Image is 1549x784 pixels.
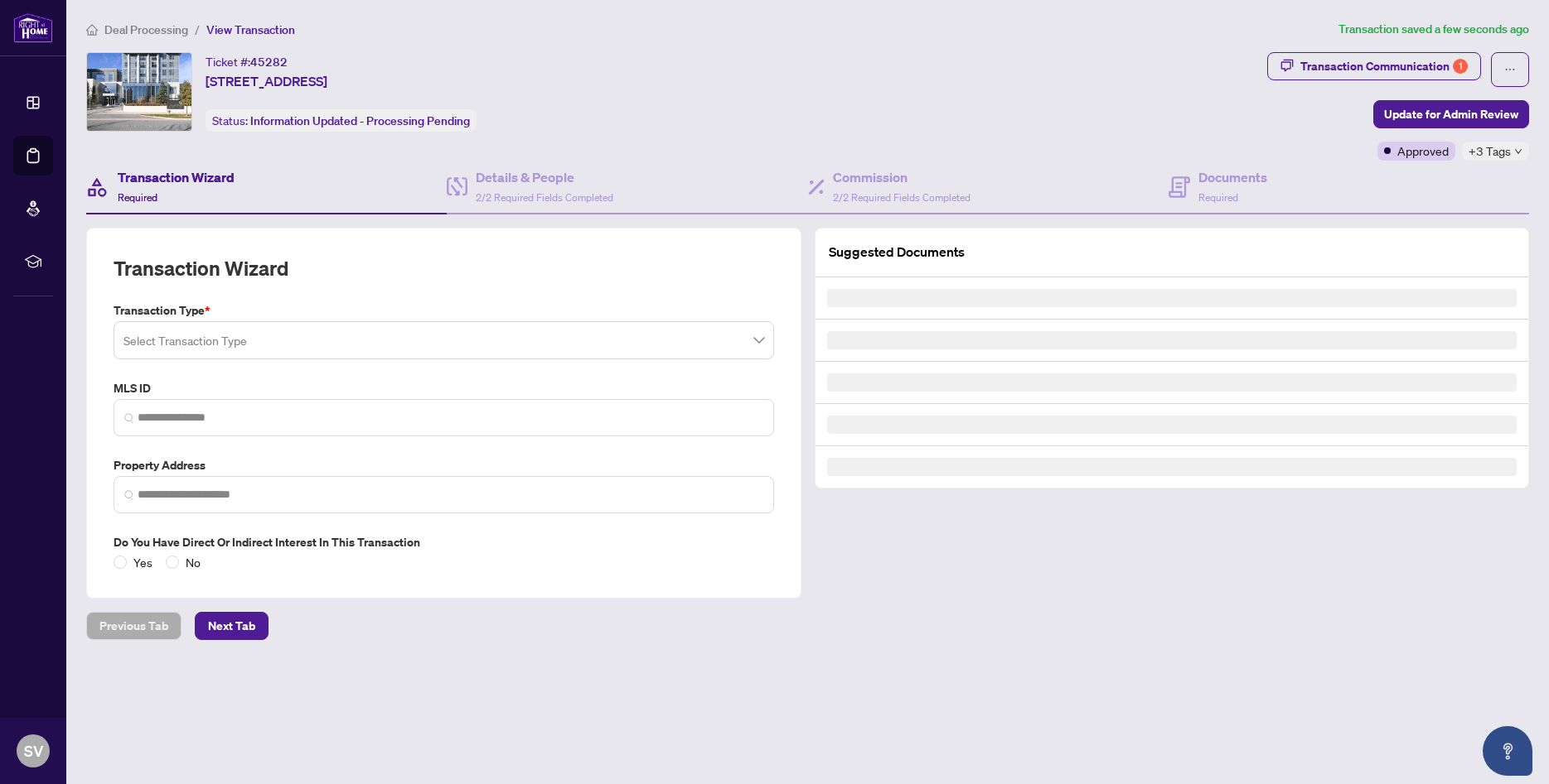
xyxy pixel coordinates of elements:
[206,71,327,91] span: [STREET_ADDRESS]
[179,553,207,571] span: No
[833,191,971,204] span: 2/2 Required Fields Completed
[1514,147,1522,156] span: down
[104,22,188,37] span: Deal Processing
[114,301,774,320] label: Transaction Type
[1483,726,1532,776] button: Open asap
[829,242,965,262] article: Suggested Documents
[86,612,182,640] button: Previous Tab
[118,191,157,204] span: Required
[118,167,235,187] h4: Transaction Wizard
[13,12,53,43] img: logo
[1397,142,1449,160] span: Approved
[114,533,774,551] label: Do you have direct or indirect interest in this transaction
[208,613,255,639] span: Next Tab
[206,22,295,37] span: View Transaction
[476,191,613,204] span: 2/2 Required Fields Completed
[1338,20,1529,39] article: Transaction saved a few seconds ago
[1373,100,1529,128] button: Update for Admin Review
[250,55,288,70] span: 45282
[833,167,971,187] h4: Commission
[195,20,200,39] li: /
[1198,167,1267,187] h4: Documents
[86,24,98,36] span: home
[1267,52,1481,80] button: Transaction Communication1
[87,53,191,131] img: IMG-E12301712_1.jpg
[250,113,470,128] span: Information Updated - Processing Pending
[206,109,477,132] div: Status:
[114,456,774,474] label: Property Address
[1453,59,1468,74] div: 1
[1504,64,1516,75] span: ellipsis
[1469,142,1511,161] span: +3 Tags
[124,413,134,423] img: search_icon
[114,255,288,281] h2: Transaction Wizard
[1384,101,1518,127] span: Update for Admin Review
[124,490,134,500] img: search_icon
[195,612,269,640] button: Next Tab
[24,739,43,762] span: SV
[114,379,774,397] label: MLS ID
[1198,191,1238,204] span: Required
[127,553,159,571] span: Yes
[206,52,288,71] div: Ticket #:
[476,167,613,187] h4: Details & People
[1300,53,1468,79] div: Transaction Communication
